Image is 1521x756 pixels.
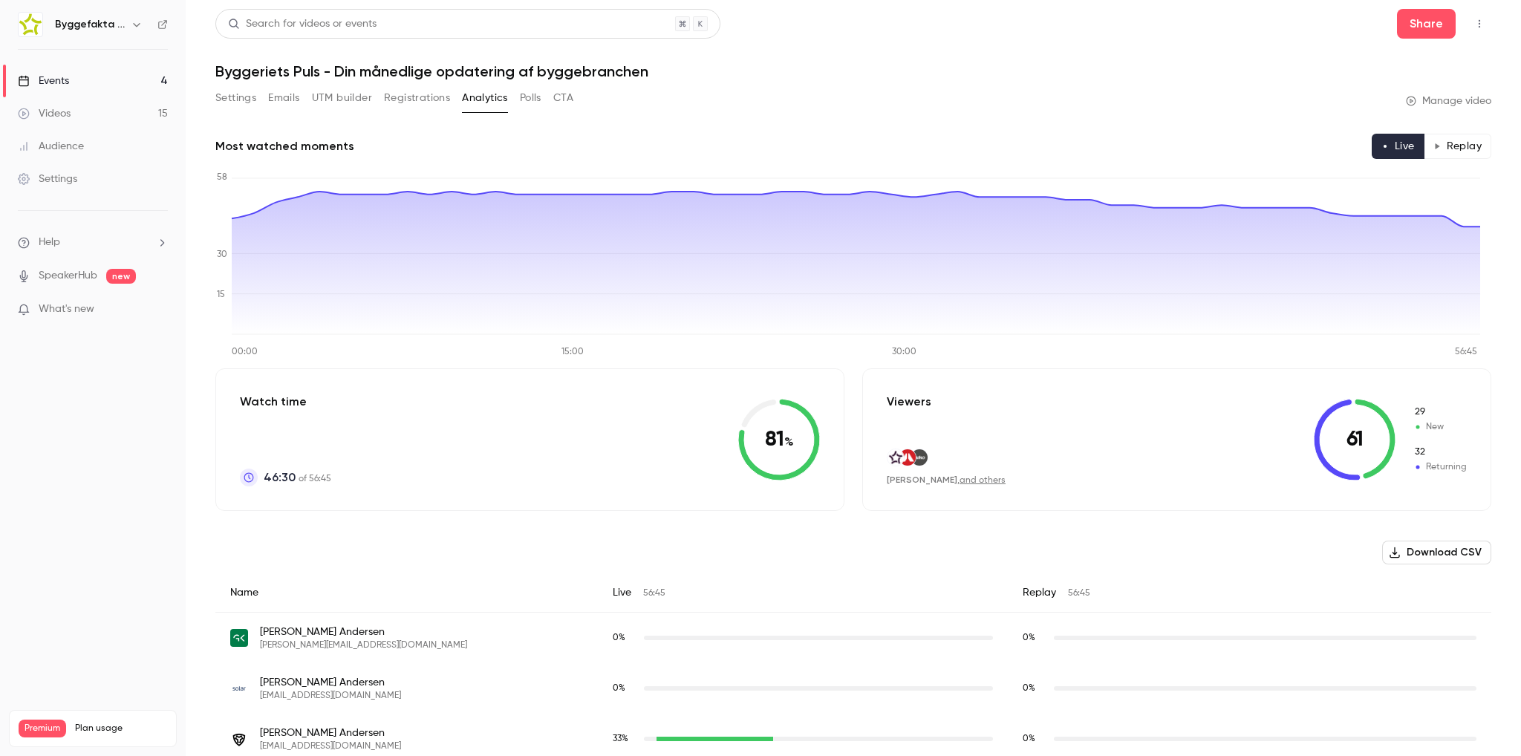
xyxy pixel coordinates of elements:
[260,726,401,740] span: [PERSON_NAME] Andersen
[268,86,299,110] button: Emails
[215,573,598,613] div: Name
[217,290,225,299] tspan: 15
[911,449,928,466] img: niko.dk
[613,732,636,746] span: Live watch time
[217,173,227,182] tspan: 58
[1068,589,1090,598] span: 56:45
[228,16,377,32] div: Search for videos or events
[215,663,1491,714] div: ea@solar.dk
[384,86,450,110] button: Registrations
[1008,573,1491,613] div: Replay
[215,613,1491,664] div: j.andersen@gk.dk
[240,393,331,411] p: Watch time
[887,449,904,466] img: hubexo.com
[19,720,66,737] span: Premium
[613,631,636,645] span: Live watch time
[887,475,957,485] span: [PERSON_NAME]
[1413,420,1467,434] span: New
[150,303,168,316] iframe: Noticeable Trigger
[887,393,931,411] p: Viewers
[1424,134,1491,159] button: Replay
[18,139,84,154] div: Audience
[264,469,296,486] span: 46:30
[260,690,401,702] span: [EMAIL_ADDRESS][DOMAIN_NAME]
[230,730,248,748] img: meinertz.com
[1397,9,1456,39] button: Share
[462,86,508,110] button: Analytics
[230,629,248,647] img: gk.dk
[75,723,167,734] span: Plan usage
[260,740,401,752] span: [EMAIL_ADDRESS][DOMAIN_NAME]
[18,235,168,250] li: help-dropdown-opener
[39,302,94,317] span: What's new
[215,86,256,110] button: Settings
[1023,631,1046,645] span: Replay watch time
[39,268,97,284] a: SpeakerHub
[39,235,60,250] span: Help
[264,469,331,486] p: of 56:45
[312,86,372,110] button: UTM builder
[260,625,467,639] span: [PERSON_NAME] Andersen
[18,74,69,88] div: Events
[643,589,665,598] span: 56:45
[613,684,625,693] span: 0 %
[215,62,1491,80] h1: Byggeriets Puls - Din månedlige opdatering af byggebranchen
[520,86,541,110] button: Polls
[1413,446,1467,459] span: Returning
[106,269,136,284] span: new
[215,137,354,155] h2: Most watched moments
[19,13,42,36] img: Byggefakta | Powered by Hubexo
[1023,682,1046,695] span: Replay watch time
[598,573,1008,613] div: Live
[1023,734,1035,743] span: 0 %
[55,17,125,32] h6: Byggefakta | Powered by Hubexo
[960,476,1006,485] a: and others
[217,250,227,259] tspan: 30
[613,682,636,695] span: Live watch time
[230,680,248,697] img: solar.dk
[232,348,258,356] tspan: 00:00
[1023,633,1035,642] span: 0 %
[613,633,625,642] span: 0 %
[892,348,916,356] tspan: 30:00
[899,449,916,466] img: rockwool.com
[1023,732,1046,746] span: Replay watch time
[561,348,584,356] tspan: 15:00
[1406,94,1491,108] a: Manage video
[18,106,71,121] div: Videos
[887,474,1006,486] div: ,
[18,172,77,186] div: Settings
[553,86,573,110] button: CTA
[1382,541,1491,564] button: Download CSV
[1023,684,1035,693] span: 0 %
[1413,405,1467,419] span: New
[1413,460,1467,474] span: Returning
[1455,348,1477,356] tspan: 56:45
[1372,134,1424,159] button: Live
[260,639,467,651] span: [PERSON_NAME][EMAIL_ADDRESS][DOMAIN_NAME]
[260,675,401,690] span: [PERSON_NAME] Andersen
[613,734,628,743] span: 33 %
